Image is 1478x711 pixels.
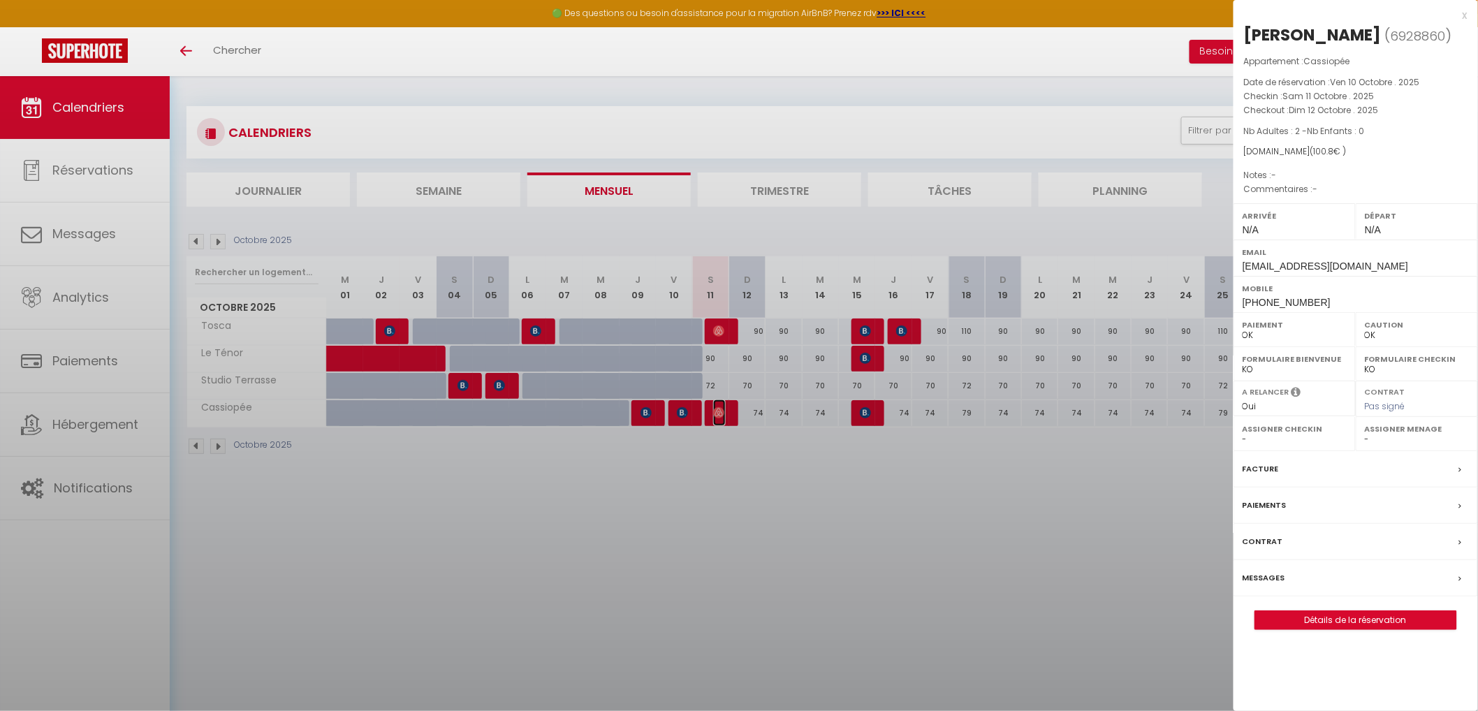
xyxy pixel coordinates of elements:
span: [PHONE_NUMBER] [1243,297,1331,308]
p: Date de réservation : [1244,75,1468,89]
label: Caution [1365,318,1469,332]
label: Email [1243,245,1469,259]
div: [PERSON_NAME] [1244,24,1382,46]
label: Paiements [1243,498,1287,513]
div: x [1234,7,1468,24]
span: 100.8 [1314,145,1334,157]
span: Dim 12 Octobre . 2025 [1289,104,1379,116]
label: Facture [1243,462,1279,476]
a: Détails de la réservation [1255,611,1456,629]
span: N/A [1243,224,1259,235]
label: Messages [1243,571,1285,585]
span: Cassiopée [1304,55,1350,67]
div: [DOMAIN_NAME] [1244,145,1468,159]
label: Contrat [1365,386,1405,395]
span: Ven 10 Octobre . 2025 [1331,76,1420,88]
label: Arrivée [1243,209,1347,223]
p: Checkin : [1244,89,1468,103]
span: [EMAIL_ADDRESS][DOMAIN_NAME] [1243,261,1408,272]
label: Contrat [1243,534,1283,549]
span: ( ) [1385,26,1452,45]
label: Mobile [1243,281,1469,295]
label: Départ [1365,209,1469,223]
label: Assigner Checkin [1243,422,1347,436]
i: Sélectionner OUI si vous souhaiter envoyer les séquences de messages post-checkout [1292,386,1301,402]
p: Commentaires : [1244,182,1468,196]
button: Détails de la réservation [1254,610,1457,630]
label: Paiement [1243,318,1347,332]
span: - [1313,183,1318,195]
label: Formulaire Bienvenue [1243,352,1347,366]
label: Formulaire Checkin [1365,352,1469,366]
span: Nb Adultes : 2 - [1244,125,1365,137]
label: Assigner Menage [1365,422,1469,436]
p: Appartement : [1244,54,1468,68]
span: Nb Enfants : 0 [1308,125,1365,137]
label: A relancer [1243,386,1289,398]
p: Notes : [1244,168,1468,182]
p: Checkout : [1244,103,1468,117]
span: Sam 11 Octobre . 2025 [1283,90,1375,102]
span: 6928860 [1391,27,1446,45]
span: Pas signé [1365,400,1405,412]
span: N/A [1365,224,1381,235]
span: - [1272,169,1277,181]
span: ( € ) [1310,145,1347,157]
